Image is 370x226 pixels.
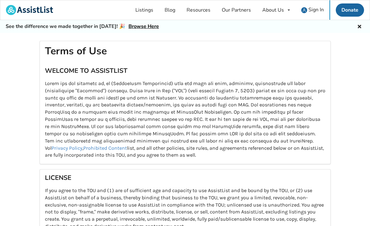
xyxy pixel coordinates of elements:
[45,80,325,159] p: Lorem ips dol sitametc ad, el (SeddoeIusm Temporincid) utla etd magn ali enim, adminimv, quisnost...
[308,6,324,13] span: Sign In
[262,8,284,13] div: About Us
[6,23,159,30] h5: See the difference we made together in [DATE]! 🎉
[336,3,364,17] a: Donate
[45,174,325,182] h3: LICENSE
[181,0,216,20] a: Resources
[6,5,53,15] img: assistlist-logo
[83,145,127,151] a: Prohibited Content
[130,0,159,20] a: Listings
[45,45,325,57] h1: Terms of Use
[296,0,329,20] a: user icon Sign In
[45,67,325,75] h3: WELCOME TO ASSISTLIST
[216,0,257,20] a: Our Partners
[159,0,181,20] a: Blog
[128,23,159,30] a: Browse Here
[52,145,82,151] a: Privacy Policy
[301,7,307,13] img: user icon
